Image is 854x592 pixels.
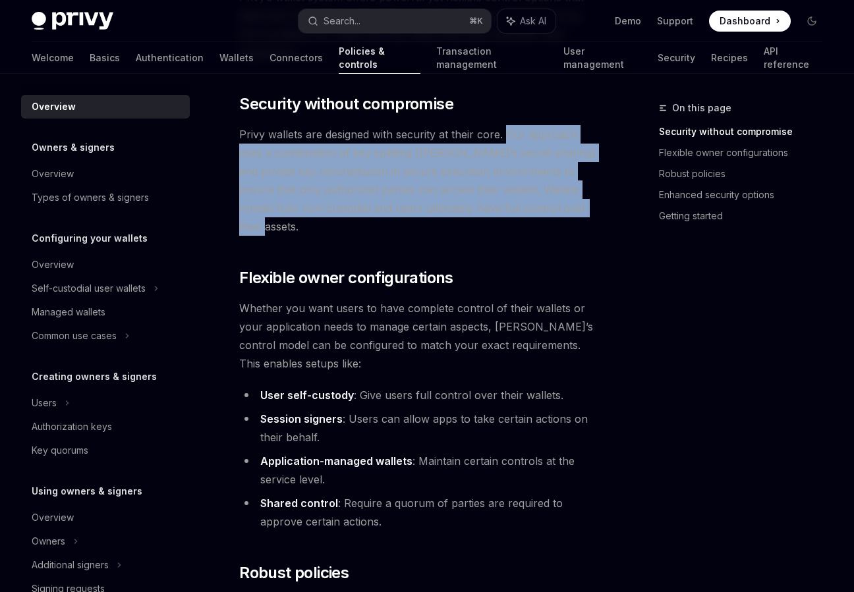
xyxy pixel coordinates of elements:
[659,184,833,205] a: Enhanced security options
[136,42,204,74] a: Authentication
[32,281,146,296] div: Self-custodial user wallets
[90,42,120,74] a: Basics
[520,14,546,28] span: Ask AI
[239,267,453,288] span: Flexible owner configurations
[32,140,115,155] h5: Owners & signers
[299,9,490,33] button: Search...⌘K
[239,386,598,404] li: : Give users full control over their wallets.
[469,16,483,26] span: ⌘ K
[239,125,598,236] span: Privy wallets are designed with security at their core. Our approach uses a combination of key sp...
[239,410,598,446] li: : Users can allow apps to take certain actions on their behalf.
[239,494,598,531] li: : Require a quorum of parties are required to approve certain actions.
[270,42,323,74] a: Connectors
[659,205,833,227] a: Getting started
[339,42,420,74] a: Policies & controls
[32,419,112,435] div: Authorization keys
[32,99,76,115] div: Overview
[21,95,190,119] a: Overview
[32,42,74,74] a: Welcome
[239,94,453,115] span: Security without compromise
[658,42,695,74] a: Security
[239,299,598,373] span: Whether you want users to have complete control of their wallets or your application needs to man...
[436,42,547,74] a: Transaction management
[659,163,833,184] a: Robust policies
[615,14,641,28] a: Demo
[32,533,65,549] div: Owners
[32,369,157,385] h5: Creating owners & signers
[709,11,791,32] a: Dashboard
[219,42,254,74] a: Wallets
[32,12,113,30] img: dark logo
[711,42,748,74] a: Recipes
[21,506,190,529] a: Overview
[32,483,142,499] h5: Using owners & signers
[32,443,88,458] div: Key quorums
[260,497,338,510] strong: Shared control
[657,14,693,28] a: Support
[32,395,57,411] div: Users
[21,162,190,186] a: Overview
[32,166,74,182] div: Overview
[21,300,190,324] a: Managed wallets
[21,415,190,439] a: Authorization keys
[32,257,74,273] div: Overview
[239,562,349,583] span: Robust policies
[21,439,190,462] a: Key quorums
[260,454,413,468] strong: Application-managed wallets
[32,328,117,344] div: Common use cases
[32,557,109,573] div: Additional signers
[498,9,555,33] button: Ask AI
[239,452,598,489] li: : Maintain certain controls at the service level.
[720,14,770,28] span: Dashboard
[260,389,354,402] strong: User self-custody
[32,510,74,525] div: Overview
[32,230,148,246] h5: Configuring your wallets
[659,142,833,163] a: Flexible owner configurations
[324,13,360,29] div: Search...
[260,412,343,425] strong: Session signers
[563,42,642,74] a: User management
[21,253,190,277] a: Overview
[801,11,822,32] button: Toggle dark mode
[672,100,731,116] span: On this page
[32,304,105,320] div: Managed wallets
[764,42,822,74] a: API reference
[32,190,149,205] div: Types of owners & signers
[21,186,190,209] a: Types of owners & signers
[659,121,833,142] a: Security without compromise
